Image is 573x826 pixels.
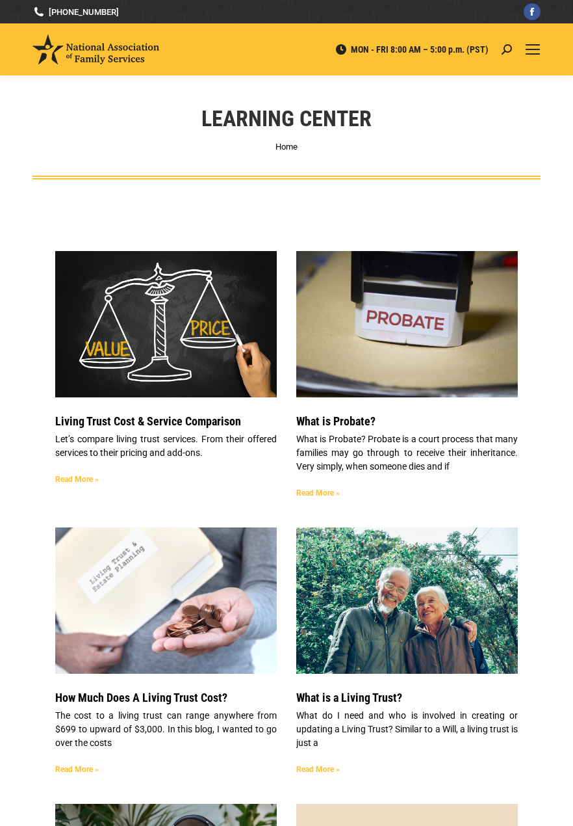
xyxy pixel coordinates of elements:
[296,691,402,704] a: What is a Living Trust?
[54,516,277,686] img: Living Trust Cost
[275,142,298,152] a: Home
[296,433,518,473] p: What is Probate? Probate is a court process that many families may go through to receive their in...
[525,42,541,57] a: Mobile menu icon
[55,251,277,397] a: Living Trust Service and Price Comparison Blog Image
[55,527,277,674] a: Living Trust Cost
[296,765,340,774] a: Read more about What is a Living Trust?
[32,6,119,18] a: [PHONE_NUMBER]
[296,527,518,674] a: Header Image Happy Family. WHAT IS A LIVING TRUST?
[55,765,99,774] a: Read more about How Much Does A Living Trust Cost?
[201,104,372,133] h1: Learning Center
[335,44,489,55] span: MON - FRI 8:00 AM – 5:00 p.m. (PST)
[32,34,159,64] img: National Association of Family Services
[524,3,541,20] a: Facebook page opens in new window
[55,691,227,704] a: How Much Does A Living Trust Cost?
[296,251,518,397] a: What is Probate?
[55,709,277,750] p: The cost to a living trust can range anywhere from $699 to upward of $3,000. In this blog, I want...
[55,414,241,428] a: Living Trust Cost & Service Comparison
[295,250,518,399] img: What is Probate?
[55,433,277,460] p: Let’s compare living trust services. From their offered services to their pricing and add-ons.
[55,475,99,484] a: Read more about Living Trust Cost & Service Comparison
[296,488,340,498] a: Read more about What is Probate?
[296,414,376,428] a: What is Probate?
[54,250,277,398] img: Living Trust Service and Price Comparison Blog Image
[295,526,518,675] img: Header Image Happy Family. WHAT IS A LIVING TRUST?
[296,709,518,750] p: What do I need and who is involved in creating or updating a Living Trust? Similar to a Will, a l...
